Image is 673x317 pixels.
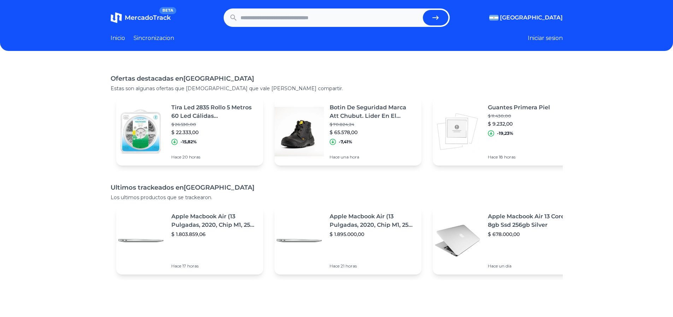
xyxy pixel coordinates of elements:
a: Inicio [111,34,125,42]
p: $ 26.530,00 [171,122,258,127]
p: -15,82% [181,139,197,145]
p: Hace una hora [330,154,416,160]
a: MercadoTrackBETA [111,12,171,23]
p: Apple Macbook Air 13 Core I5 8gb Ssd 256gb Silver [488,212,574,229]
button: Iniciar sesion [528,34,563,42]
img: Featured image [274,107,324,156]
p: $ 9.232,00 [488,120,550,127]
img: Featured image [433,216,482,265]
img: Featured image [116,107,166,156]
p: $ 70.824,24 [330,122,416,127]
a: Featured imageTira Led 2835 Rollo 5 Metros 60 Led Cálidas [PERSON_NAME] Ip45$ 26.530,00$ 22.333,0... [116,98,263,166]
p: $ 1.803.859,06 [171,231,258,238]
p: Hace 21 horas [330,263,416,269]
h1: Ofertas destacadas en [GEOGRAPHIC_DATA] [111,74,563,83]
p: $ 1.895.000,00 [330,231,416,238]
p: -19,23% [497,131,513,136]
a: Sincronizacion [134,34,174,42]
p: Botin De Seguridad Marca Att Chubut. Lider En El [PERSON_NAME] [330,103,416,120]
p: Apple Macbook Air (13 Pulgadas, 2020, Chip M1, 256 Gb De Ssd, 8 Gb De Ram) - Plata [330,212,416,229]
p: $ 22.333,00 [171,129,258,136]
p: Hace un día [488,263,574,269]
span: BETA [159,7,176,14]
p: Hace 20 horas [171,154,258,160]
p: Los ultimos productos que se trackearon. [111,194,563,201]
img: Featured image [274,216,324,265]
p: Hace 17 horas [171,263,258,269]
span: [GEOGRAPHIC_DATA] [500,13,563,22]
p: Guantes Primera Piel [488,103,550,112]
img: Argentina [489,15,498,21]
img: Featured image [116,216,166,265]
p: -7,41% [339,139,352,145]
span: MercadoTrack [125,14,171,22]
a: Featured imageBotin De Seguridad Marca Att Chubut. Lider En El [PERSON_NAME]$ 70.824,24$ 65.578,0... [274,98,421,166]
a: Featured imageGuantes Primera Piel$ 11.430,00$ 9.232,00-19,23%Hace 18 horas [433,98,580,166]
p: $ 11.430,00 [488,113,550,119]
p: Hace 18 horas [488,154,550,160]
a: Featured imageApple Macbook Air 13 Core I5 8gb Ssd 256gb Silver$ 678.000,00Hace un día [433,207,580,275]
h1: Ultimos trackeados en [GEOGRAPHIC_DATA] [111,183,563,192]
p: Tira Led 2835 Rollo 5 Metros 60 Led Cálidas [PERSON_NAME] Ip45 [171,103,258,120]
a: Featured imageApple Macbook Air (13 Pulgadas, 2020, Chip M1, 256 Gb De Ssd, 8 Gb De Ram) - Plata$... [274,207,421,275]
p: Estas son algunas ofertas que [DEMOGRAPHIC_DATA] que vale [PERSON_NAME] compartir. [111,85,563,92]
img: MercadoTrack [111,12,122,23]
button: [GEOGRAPHIC_DATA] [489,13,563,22]
p: $ 678.000,00 [488,231,574,238]
p: $ 65.578,00 [330,129,416,136]
img: Featured image [433,107,482,156]
a: Featured imageApple Macbook Air (13 Pulgadas, 2020, Chip M1, 256 Gb De Ssd, 8 Gb De Ram) - Plata$... [116,207,263,275]
p: Apple Macbook Air (13 Pulgadas, 2020, Chip M1, 256 Gb De Ssd, 8 Gb De Ram) - Plata [171,212,258,229]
